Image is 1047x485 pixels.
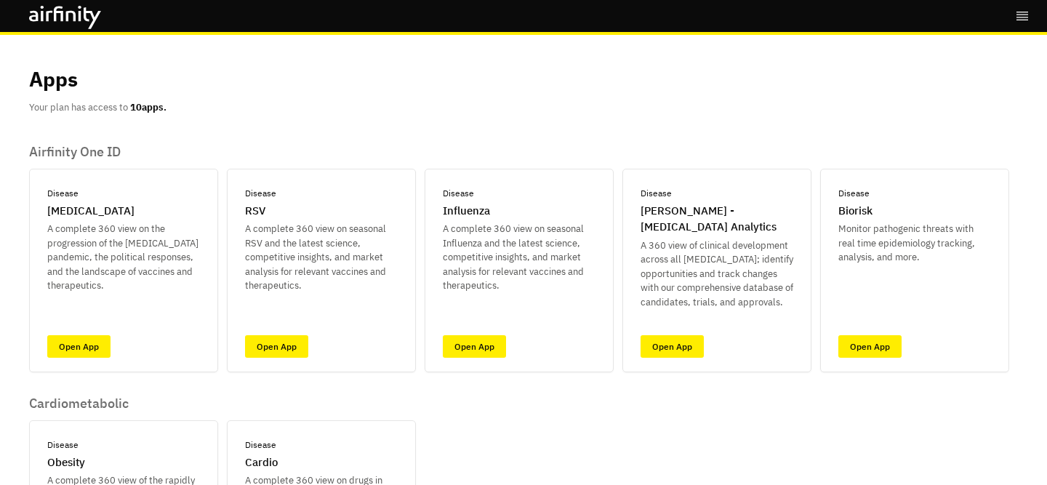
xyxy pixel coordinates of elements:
[245,335,308,358] a: Open App
[47,335,111,358] a: Open App
[641,203,793,236] p: [PERSON_NAME] - [MEDICAL_DATA] Analytics
[47,454,85,471] p: Obesity
[47,438,79,452] p: Disease
[443,187,474,200] p: Disease
[443,335,506,358] a: Open App
[245,203,265,220] p: RSV
[838,187,870,200] p: Disease
[838,335,902,358] a: Open App
[29,144,1009,160] p: Airfinity One ID
[245,222,398,293] p: A complete 360 view on seasonal RSV and the latest science, competitive insights, and market anal...
[641,335,704,358] a: Open App
[641,239,793,310] p: A 360 view of clinical development across all [MEDICAL_DATA]; identify opportunities and track ch...
[245,187,276,200] p: Disease
[29,100,167,115] p: Your plan has access to
[838,222,991,265] p: Monitor pathogenic threats with real time epidemiology tracking, analysis, and more.
[47,187,79,200] p: Disease
[838,203,872,220] p: Biorisk
[245,454,278,471] p: Cardio
[47,203,135,220] p: [MEDICAL_DATA]
[29,396,416,412] p: Cardiometabolic
[47,222,200,293] p: A complete 360 view on the progression of the [MEDICAL_DATA] pandemic, the political responses, a...
[641,187,672,200] p: Disease
[29,64,78,95] p: Apps
[130,101,167,113] b: 10 apps.
[443,222,595,293] p: A complete 360 view on seasonal Influenza and the latest science, competitive insights, and marke...
[245,438,276,452] p: Disease
[443,203,490,220] p: Influenza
